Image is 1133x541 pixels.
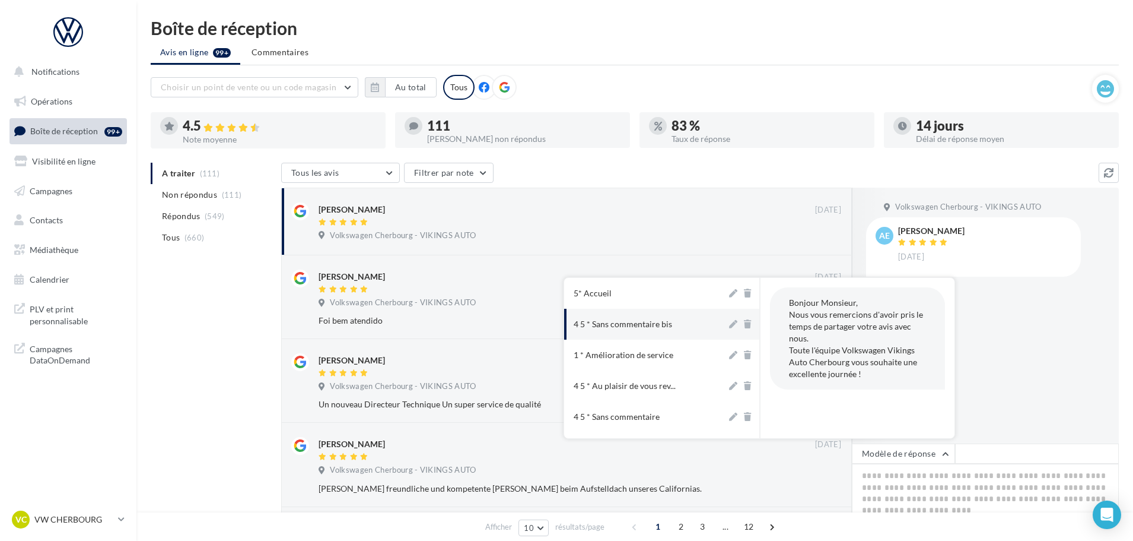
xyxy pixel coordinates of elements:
span: Commentaires [252,46,308,58]
span: 4 5 * Au plaisir de vous rev... [574,380,676,392]
span: résultats/page [555,521,604,533]
div: [PERSON_NAME] [898,227,965,235]
a: Calendrier [7,267,129,292]
button: 4 5 * Sans commentaire bis [564,309,727,340]
div: Taux de réponse [671,135,865,143]
div: [PERSON_NAME] [319,204,385,216]
span: Afficher [485,521,512,533]
span: (549) [205,211,225,221]
span: Volkswagen Cherbourg - VIKINGS AUTO [330,298,476,308]
a: Boîte de réception99+ [7,118,129,144]
span: (111) [222,190,242,200]
div: 99+ [104,127,122,137]
button: Tous les avis [281,163,400,183]
div: [PERSON_NAME] [319,355,385,366]
span: Volkswagen Cherbourg - VIKINGS AUTO [895,202,1041,213]
button: 5* Accueil [564,278,727,309]
div: Tous [443,75,475,100]
span: Choisir un point de vente ou un code magasin [161,82,336,92]
span: Calendrier [30,274,69,284]
button: Modèle de réponse [852,444,955,464]
div: 4 5 * Sans commentaire [574,411,660,423]
span: PLV et print personnalisable [30,301,122,327]
button: 1 * Amélioration de service [564,340,727,371]
div: [PERSON_NAME] [319,438,385,450]
a: Campagnes DataOnDemand [7,336,129,371]
a: Médiathèque [7,238,129,262]
div: Délai de réponse moyen [916,135,1109,143]
div: Note moyenne [183,135,376,144]
span: Contacts [30,215,63,225]
span: Visibilité en ligne [32,156,96,166]
button: Filtrer par note [404,163,494,183]
a: Campagnes [7,179,129,204]
div: 4.5 [183,119,376,133]
span: [DATE] [815,439,841,450]
div: 111 [427,119,620,132]
span: [DATE] [815,205,841,216]
div: 83 % [671,119,865,132]
span: [DATE] [815,272,841,283]
span: Campagnes [30,185,72,195]
button: 10 [518,520,549,536]
div: Boîte de réception [151,19,1119,37]
span: [DATE] [898,252,924,262]
div: [PERSON_NAME] non répondus [427,135,620,143]
a: Contacts [7,208,129,233]
div: 1 * Amélioration de service [574,349,673,361]
div: [PERSON_NAME] freundliche und kompetente [PERSON_NAME] beim Aufstelldach unseres Californias. [319,483,764,495]
a: Visibilité en ligne [7,149,129,174]
div: Un nouveau Directeur Technique Un super service de qualité [319,398,764,410]
button: 4 5 * Sans commentaire [564,401,727,432]
span: Tous [162,232,180,243]
span: Volkswagen Cherbourg - VIKINGS AUTO [330,230,476,241]
div: Open Intercom Messenger [1093,501,1121,529]
span: Boîte de réception [30,126,98,136]
span: Répondus [162,210,200,222]
button: Au total [365,77,437,97]
span: 12 [739,517,759,536]
a: Opérations [7,89,129,114]
a: PLV et print personnalisable [7,296,129,331]
span: ... [716,517,735,536]
div: 4 5 * Sans commentaire bis [574,318,672,330]
span: Bonjour Monsieur, Nous vous remercions d'avoir pris le temps de partager votre avis avec nous. To... [789,298,923,379]
span: Campagnes DataOnDemand [30,341,122,366]
div: Foi bem atendido [319,315,764,327]
a: VC VW CHERBOURG [9,508,127,531]
span: 2 [671,517,690,536]
p: VW CHERBOURG [34,514,113,526]
div: 5* Accueil [574,287,612,299]
button: Au total [385,77,437,97]
span: 10 [524,523,534,533]
span: Tous les avis [291,167,339,178]
div: [PERSON_NAME] [319,271,385,283]
span: Opérations [31,96,72,106]
span: Notifications [31,67,79,77]
span: Médiathèque [30,245,78,255]
button: Choisir un point de vente ou un code magasin [151,77,358,97]
span: (660) [184,233,205,242]
span: AE [879,230,890,242]
span: Volkswagen Cherbourg - VIKINGS AUTO [330,465,476,476]
span: Non répondus [162,189,217,201]
span: 3 [693,517,712,536]
div: 14 jours [916,119,1109,132]
span: 1 [648,517,667,536]
span: Volkswagen Cherbourg - VIKINGS AUTO [330,381,476,392]
button: Notifications [7,59,125,84]
span: VC [15,514,27,526]
button: 4 5 * Au plaisir de vous rev... [564,371,727,401]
